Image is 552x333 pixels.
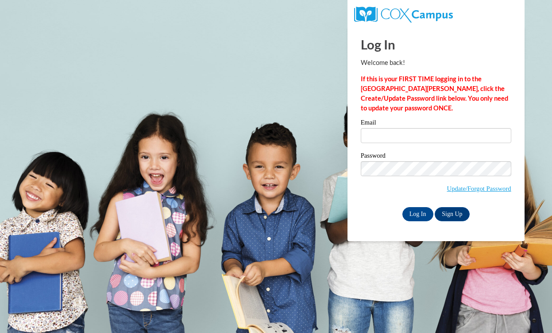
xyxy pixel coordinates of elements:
a: Update/Forgot Password [447,185,511,192]
strong: If this is your FIRST TIME logging in to the [GEOGRAPHIC_DATA][PERSON_NAME], click the Create/Upd... [361,75,508,112]
a: COX Campus [354,10,453,18]
label: Email [361,119,511,128]
input: Log In [402,207,433,221]
h1: Log In [361,35,511,53]
a: Sign Up [435,207,469,221]
p: Welcome back! [361,58,511,68]
label: Password [361,152,511,161]
img: COX Campus [354,7,453,23]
